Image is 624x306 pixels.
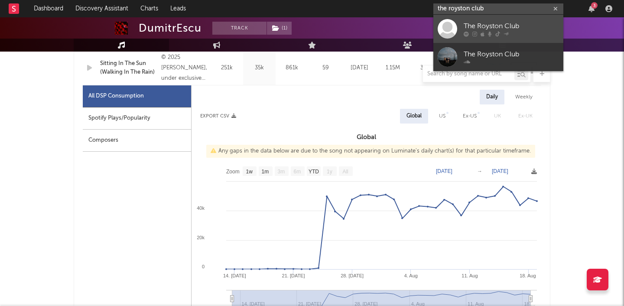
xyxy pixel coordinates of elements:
[267,22,292,35] button: (1)
[100,59,157,76] a: Sitting In The Sun (Walking In The Rain)
[406,111,422,121] div: Global
[192,132,541,143] h3: Global
[161,52,208,84] div: © 2025 [PERSON_NAME], under exclusive licence to Universal Music Operations Limited
[463,111,477,121] div: Ex-US
[212,22,266,35] button: Track
[433,3,563,14] input: Search for artists
[480,90,504,104] div: Daily
[327,169,332,175] text: 1y
[226,169,240,175] text: Zoom
[464,21,559,31] div: The Royston Club
[223,273,246,278] text: 14. [DATE]
[588,5,595,12] button: 3
[245,64,273,72] div: 35k
[464,49,559,59] div: The Royston Club
[200,114,236,119] button: Export CSV
[509,90,539,104] div: Weekly
[423,71,514,78] input: Search by song name or URL
[461,273,478,278] text: 11. Aug
[278,169,285,175] text: 3m
[262,169,269,175] text: 1m
[139,22,201,35] div: DumitrEscu
[341,273,364,278] text: 28. [DATE]
[477,168,482,174] text: →
[282,273,305,278] text: 21. [DATE]
[88,91,144,101] div: All DSP Consumption
[278,64,306,72] div: 861k
[83,130,191,152] div: Composers
[520,273,536,278] text: 18. Aug
[202,264,205,269] text: 0
[310,64,341,72] div: 59
[197,235,205,240] text: 20k
[412,64,441,72] div: 352k
[378,64,407,72] div: 1.15M
[439,111,445,121] div: US
[206,145,535,158] div: Any gaps in the data below are due to the song not appearing on Luminate's daily chart(s) for tha...
[436,168,452,174] text: [DATE]
[433,15,563,43] a: The Royston Club
[197,205,205,211] text: 40k
[404,273,418,278] text: 4. Aug
[345,64,374,72] div: [DATE]
[492,168,508,174] text: [DATE]
[294,169,301,175] text: 6m
[266,22,292,35] span: ( 1 )
[83,107,191,130] div: Spotify Plays/Popularity
[213,64,241,72] div: 251k
[591,2,598,9] div: 3
[433,43,563,71] a: The Royston Club
[342,169,348,175] text: All
[83,85,191,107] div: All DSP Consumption
[246,169,253,175] text: 1w
[309,169,319,175] text: YTD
